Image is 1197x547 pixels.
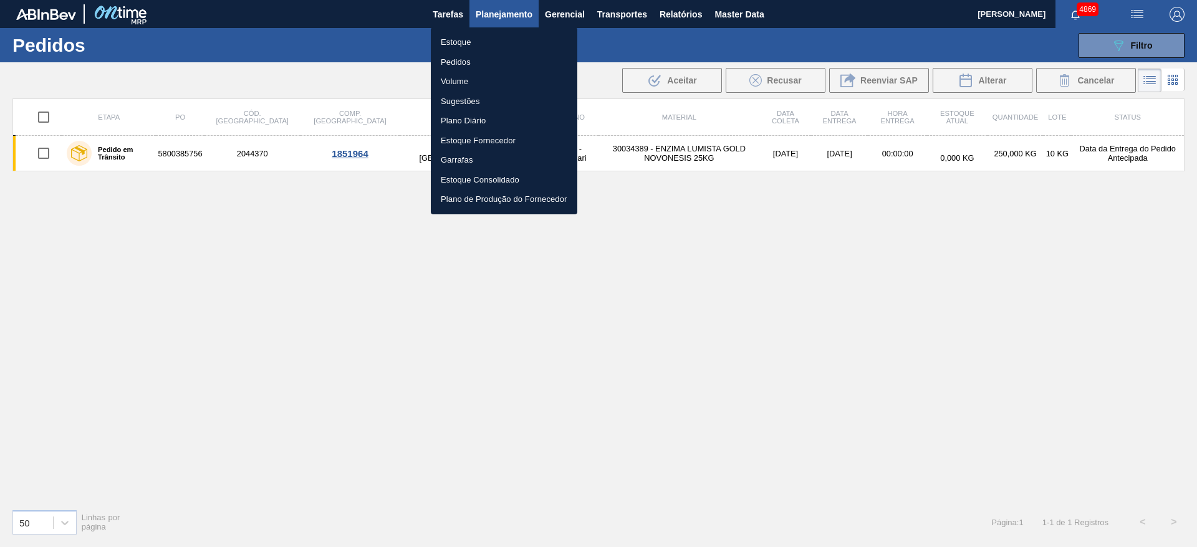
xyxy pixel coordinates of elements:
[431,32,577,52] a: Estoque
[431,111,577,131] a: Plano Diário
[431,189,577,209] a: Plano de Produção do Fornecedor
[431,150,577,170] a: Garrafas
[431,131,577,151] a: Estoque Fornecedor
[431,72,577,92] a: Volume
[431,52,577,72] a: Pedidos
[431,170,577,190] a: Estoque Consolidado
[431,92,577,112] a: Sugestões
